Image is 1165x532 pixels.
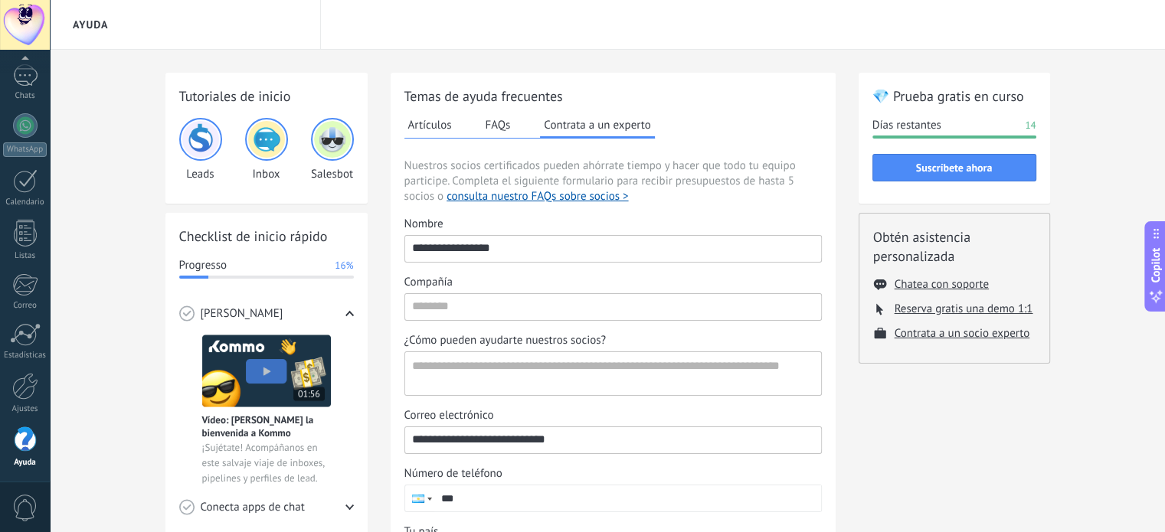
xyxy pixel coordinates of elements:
button: Reserva gratis una demo 1:1 [895,302,1033,316]
h2: Obtén asistencia personalizada [873,227,1036,266]
div: Correo [3,301,47,311]
h2: Temas de ayuda frecuentes [404,86,822,106]
span: Número de teléfono [404,466,502,481]
h2: 💎 Prueba gratis en curso [872,86,1036,106]
div: Chats [3,91,47,101]
button: Contrata a un socio experto [895,326,1030,341]
button: Contrata a un experto [540,113,654,139]
input: Nombre [405,236,821,260]
div: Ayuda [3,458,47,468]
img: Meet video [202,335,331,407]
div: Salesbot [311,118,354,181]
span: Suscríbete ahora [916,162,993,173]
div: Inbox [245,118,288,181]
h2: Tutoriales de inicio [179,86,354,106]
h2: Checklist de inicio rápido [179,227,354,246]
span: Días restantes [872,118,941,133]
button: Chatea con soporte [895,277,989,292]
div: Estadísticas [3,351,47,361]
span: ¿Cómo pueden ayudarte nuestros socios? [404,333,607,348]
span: Nombre [404,217,443,232]
span: 14 [1025,118,1036,133]
input: Número de teléfono [434,485,821,511]
div: Listas [3,251,47,261]
textarea: ¿Cómo pueden ayudarte nuestros socios? [405,352,818,395]
span: Nuestros socios certificados pueden ahórrate tiempo y hacer que todo tu equipo participe. Complet... [404,158,822,204]
span: ¡Sujétate! Acompáñanos en este salvaje viaje de inboxes, pipelines y perfiles de lead. [202,440,331,486]
button: consulta nuestro FAQs sobre socios > [447,189,628,204]
span: 16% [335,258,353,273]
input: Compañía [405,294,821,318]
span: Conecta apps de chat [201,500,305,515]
button: FAQs [482,113,515,136]
input: Correo electrónico [405,427,821,452]
span: Compañía [404,275,453,290]
div: WhatsApp [3,142,47,157]
span: Correo electrónico [404,408,494,423]
span: Vídeo: [PERSON_NAME] la bienvenida a Kommo [202,413,331,439]
div: Leads [179,118,222,181]
button: Artículos [404,113,456,136]
button: Suscríbete ahora [872,154,1036,181]
span: [PERSON_NAME] [201,306,283,321]
div: Calendario [3,197,47,207]
span: Copilot [1148,247,1163,282]
div: Argentina: + 54 [405,485,434,511]
div: Ajustes [3,404,47,414]
span: Progresso [179,258,227,273]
